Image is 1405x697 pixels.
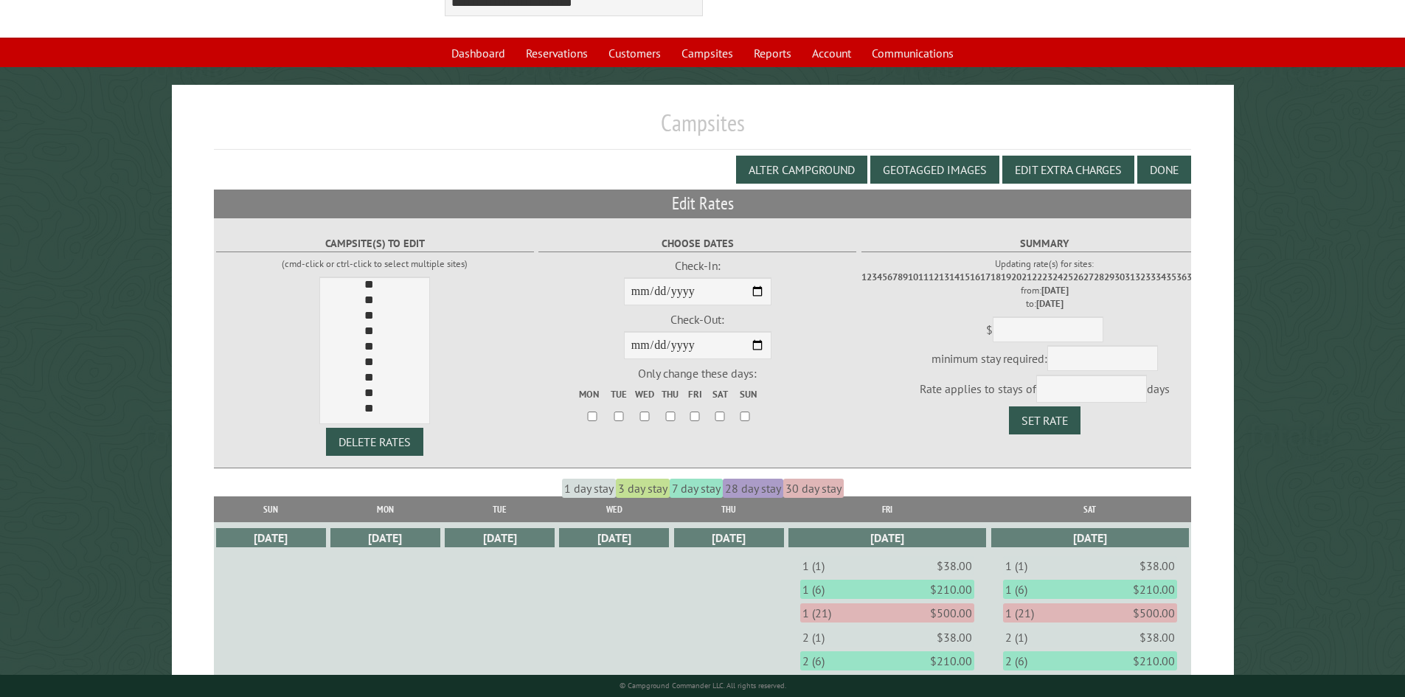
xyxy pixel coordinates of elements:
[674,528,784,547] div: [DATE]
[282,257,468,270] small: (cmd-click or ctrl-click to select multiple sites)
[960,271,970,283] strong: 15
[877,271,882,283] strong: 4
[1083,271,1094,283] strong: 27
[1052,271,1063,283] strong: 24
[918,271,929,283] strong: 11
[991,528,1189,547] div: [DATE]
[1005,653,1027,668] dt: 2 (6)
[1176,271,1187,283] strong: 36
[328,496,443,522] th: Mon
[1011,271,1021,283] strong: 20
[443,496,557,522] th: Tue
[736,156,867,184] button: Alter Campground
[908,271,918,283] strong: 10
[600,39,670,67] a: Customers
[802,582,825,597] dt: 1 (6)
[937,558,972,573] dd: $38.00
[1005,606,1034,620] dt: 1 (21)
[1041,284,1069,297] strong: [DATE]
[1145,271,1156,283] strong: 33
[867,271,872,283] strong: 2
[1001,271,1011,283] strong: 19
[872,271,877,283] strong: 3
[1133,606,1175,620] dd: $500.00
[930,653,972,668] dd: $210.00
[216,235,534,252] label: Campsite(s) to edit
[991,271,1001,283] strong: 18
[986,322,993,337] span: $
[326,428,423,456] button: DELETE RATES
[673,39,742,67] a: Campsites
[892,271,898,283] strong: 7
[939,271,949,283] strong: 13
[733,387,757,401] label: Sun
[443,39,514,67] a: Dashboard
[788,528,986,547] div: [DATE]
[1125,271,1135,283] strong: 31
[861,230,1228,434] fieldset: minimum stay required: Rate applies to stays of days
[638,366,757,381] span: Only change these days:
[1005,582,1027,597] dt: 1 (6)
[1036,297,1064,310] strong: [DATE]
[949,271,960,283] strong: 14
[903,271,908,283] strong: 9
[445,528,555,547] div: [DATE]
[980,271,991,283] strong: 17
[970,271,980,283] strong: 16
[937,630,972,645] dd: $38.00
[786,496,989,522] th: Fri
[898,271,903,283] strong: 8
[1133,653,1175,668] dd: $210.00
[330,528,440,547] div: [DATE]
[870,156,999,184] button: Geotagged Images
[562,479,616,498] span: 1 day stay
[214,108,1192,149] h1: Campsites
[1005,630,1027,645] dt: 2 (1)
[803,39,860,67] a: Account
[1114,271,1125,283] strong: 30
[882,271,887,283] strong: 5
[1104,271,1114,283] strong: 29
[659,387,682,401] label: Thu
[802,653,825,668] dt: 2 (6)
[607,387,631,401] label: Tue
[620,681,786,690] small: © Campground Commander LLC. All rights reserved.
[517,39,597,67] a: Reservations
[559,528,669,547] div: [DATE]
[861,235,1228,252] label: Summary
[1063,271,1073,283] strong: 25
[783,479,844,498] span: 30 day stay
[861,257,1228,310] small: Updating rate(s) for sites: from: to:
[930,582,972,597] dd: $210.00
[670,312,724,327] span: Check-Out:
[616,479,670,498] span: 3 day stay
[929,271,939,283] strong: 12
[1156,271,1166,283] strong: 34
[1073,271,1083,283] strong: 26
[1021,271,1032,283] strong: 21
[802,630,825,645] dt: 2 (1)
[723,479,783,498] span: 28 day stay
[1009,406,1080,434] button: Set Rate
[557,496,671,522] th: Wed
[708,387,732,401] label: Sat
[214,496,328,522] th: Sun
[745,39,800,67] a: Reports
[1032,271,1042,283] strong: 22
[1042,271,1052,283] strong: 23
[861,271,867,283] strong: 1
[1137,156,1191,184] button: Done
[1139,630,1175,645] dd: $38.00
[1187,271,1197,283] strong: 37
[675,258,721,273] span: Check-In:
[684,387,707,401] label: Fri
[802,558,825,573] dt: 1 (1)
[802,606,831,620] dt: 1 (21)
[214,190,1192,218] h2: Edit Rates
[579,387,606,401] label: Mon
[1139,558,1175,573] dd: $38.00
[672,496,786,522] th: Thu
[670,479,723,498] span: 7 day stay
[863,39,962,67] a: Communications
[1094,271,1104,283] strong: 28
